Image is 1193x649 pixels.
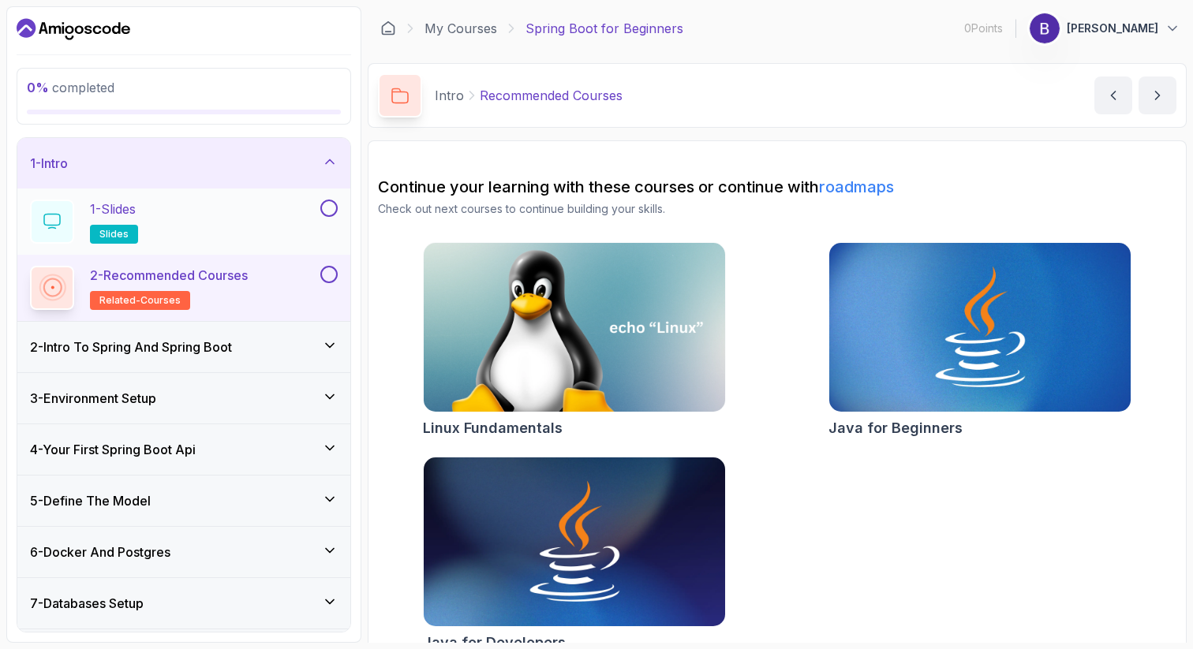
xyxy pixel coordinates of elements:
p: 0 Points [964,21,1003,36]
img: Java for Developers card [424,457,725,626]
p: [PERSON_NAME] [1067,21,1158,36]
a: Linux Fundamentals cardLinux Fundamentals [423,242,726,439]
button: 1-Intro [17,138,350,188]
h2: Java for Beginners [828,417,963,439]
span: 0 % [27,80,49,95]
p: Intro [435,86,464,105]
a: Dashboard [380,21,396,36]
button: next content [1139,76,1176,114]
a: Java for Beginners cardJava for Beginners [828,242,1131,439]
h3: 5 - Define The Model [30,491,151,510]
button: 2-Intro To Spring And Spring Boot [17,322,350,372]
button: user profile image[PERSON_NAME] [1029,13,1180,44]
button: 7-Databases Setup [17,578,350,628]
img: user profile image [1030,13,1060,43]
a: Dashboard [17,17,130,42]
img: Linux Fundamentals card [424,243,725,412]
h3: 6 - Docker And Postgres [30,543,170,561]
button: 1-Slidesslides [30,200,338,244]
p: Recommended Courses [480,86,623,105]
h3: 2 - Intro To Spring And Spring Boot [30,338,232,356]
span: completed [27,80,114,95]
button: 5-Define The Model [17,476,350,526]
button: previous content [1094,76,1132,114]
h3: 4 - Your First Spring Boot Api [30,440,196,459]
h2: Linux Fundamentals [423,417,563,439]
button: 4-Your First Spring Boot Api [17,424,350,475]
h3: 7 - Databases Setup [30,594,144,613]
button: 6-Docker And Postgres [17,527,350,577]
h3: 3 - Environment Setup [30,389,156,408]
p: Check out next courses to continue building your skills. [378,201,1176,217]
img: Java for Beginners card [829,243,1131,412]
span: related-courses [99,294,181,307]
button: 2-Recommended Coursesrelated-courses [30,266,338,310]
span: slides [99,228,129,241]
a: My Courses [424,19,497,38]
h2: Continue your learning with these courses or continue with [378,176,1176,198]
p: 1 - Slides [90,200,136,218]
h3: 1 - Intro [30,154,68,173]
p: Spring Boot for Beginners [525,19,683,38]
a: roadmaps [819,177,894,196]
button: 3-Environment Setup [17,373,350,423]
p: 2 - Recommended Courses [90,266,248,285]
